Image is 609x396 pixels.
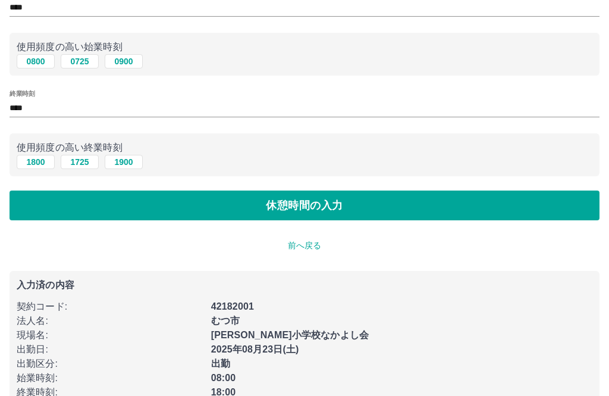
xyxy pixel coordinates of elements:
button: 1900 [105,155,143,169]
b: 42182001 [211,301,254,311]
p: 使用頻度の高い終業時刻 [17,141,592,155]
button: 0900 [105,54,143,68]
button: 休憩時間の入力 [10,191,599,220]
p: 法人名 : [17,314,204,328]
b: 2025年08月23日(土) [211,344,299,354]
p: 使用頻度の高い始業時刻 [17,40,592,54]
button: 0800 [17,54,55,68]
button: 1725 [61,155,99,169]
button: 0725 [61,54,99,68]
b: [PERSON_NAME]小学校なかよし会 [211,330,369,340]
p: 出勤区分 : [17,357,204,371]
b: むつ市 [211,316,240,326]
p: 現場名 : [17,328,204,342]
p: 入力済の内容 [17,280,592,290]
button: 1800 [17,155,55,169]
label: 終業時刻 [10,89,34,98]
p: 出勤日 : [17,342,204,357]
p: 契約コード : [17,300,204,314]
b: 出勤 [211,358,230,369]
p: 前へ戻る [10,239,599,252]
b: 08:00 [211,373,236,383]
p: 始業時刻 : [17,371,204,385]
